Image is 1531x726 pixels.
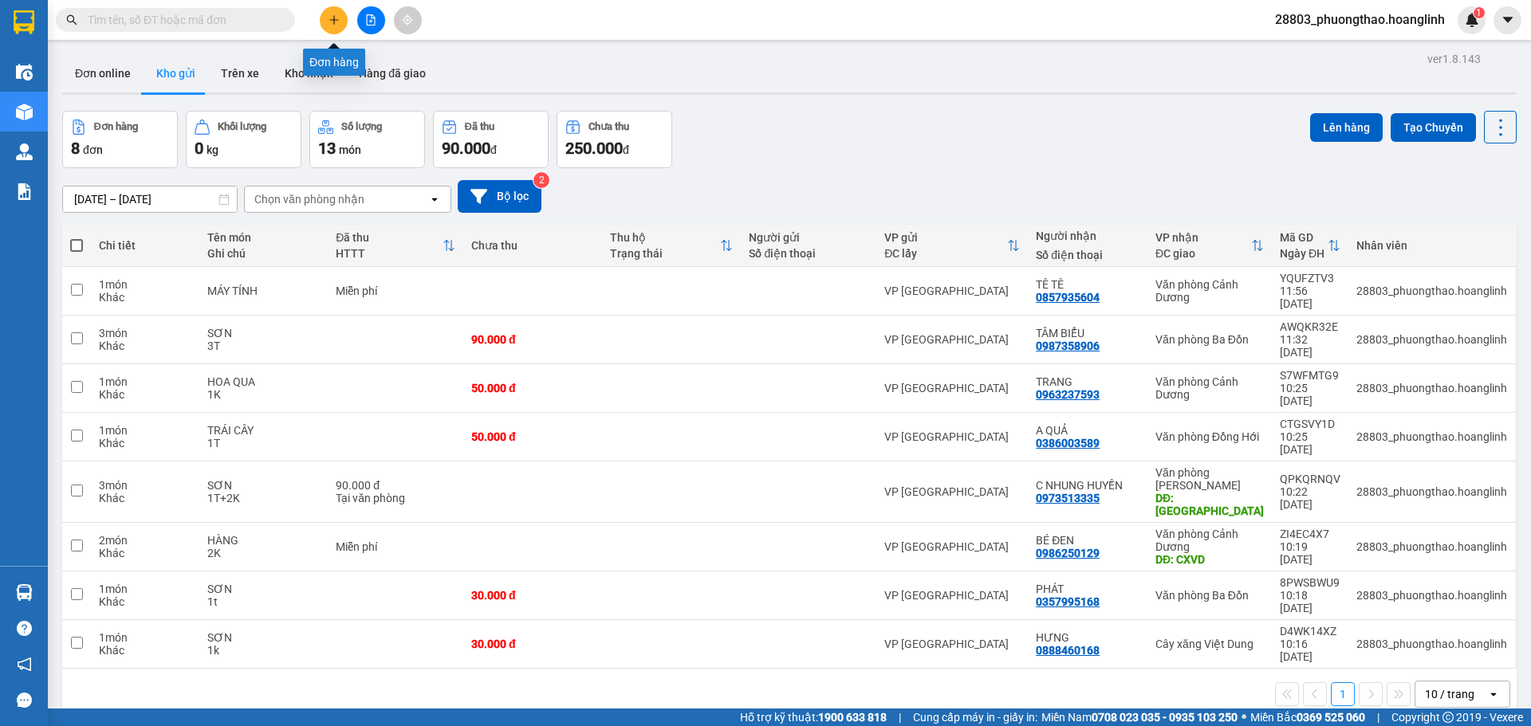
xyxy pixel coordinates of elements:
button: file-add [357,6,385,34]
div: 30.000 đ [471,638,594,650]
div: 28803_phuongthao.hoanglinh [1356,638,1507,650]
div: C NHUNG HUYỀN [1036,479,1139,492]
div: 0888460168 [1036,644,1100,657]
div: 1K [207,388,320,401]
div: 0987358906 [1036,339,1100,352]
div: Số lượng [341,121,382,132]
div: Văn phòng [PERSON_NAME] [1155,466,1264,492]
div: 28803_phuongthao.hoanglinh [1356,333,1507,346]
div: 28803_phuongthao.hoanglinh [1356,430,1507,443]
span: 8 [71,139,80,158]
div: 28803_phuongthao.hoanglinh [1356,382,1507,394]
div: VP [GEOGRAPHIC_DATA] [884,285,1020,297]
div: ĐC giao [1155,247,1251,260]
div: PHÁT [1036,583,1139,595]
span: message [17,693,32,708]
div: 1t [207,595,320,608]
div: VP gửi [884,231,1007,244]
div: Tên món [207,231,320,244]
div: 30.000 đ [471,589,594,602]
div: Cây xăng Việt Dung [1155,638,1264,650]
div: Văn phòng Cảnh Dương [1155,375,1264,401]
span: search [66,14,77,26]
div: Nhân viên [1356,239,1507,252]
th: Toggle SortBy [876,225,1028,267]
th: Toggle SortBy [1147,225,1272,267]
th: Toggle SortBy [328,225,463,267]
sup: 1 [1474,7,1485,18]
div: 0986250129 [1036,547,1100,559]
div: VP [GEOGRAPHIC_DATA] [884,382,1020,394]
div: Đơn hàng [94,121,138,132]
div: 1k [207,644,320,657]
div: Mã GD [1280,231,1328,244]
div: SƠN [207,327,320,339]
div: 1 món [99,375,191,388]
div: 28803_phuongthao.hoanglinh [1356,540,1507,553]
div: HOA QUA [207,375,320,388]
button: Hàng đã giao [346,54,439,92]
div: AWQKR32E [1280,320,1340,333]
span: question-circle [17,621,32,636]
button: Kho gửi [144,54,208,92]
div: Văn phòng Đồng Hới [1155,430,1264,443]
div: VP [GEOGRAPHIC_DATA] [884,589,1020,602]
button: plus [320,6,348,34]
span: Hỗ trợ kỹ thuật: [740,708,887,726]
span: 13 [318,139,336,158]
div: ver 1.8.143 [1427,50,1481,68]
button: Trên xe [208,54,272,92]
div: 11:56 [DATE] [1280,285,1340,310]
div: SƠN [207,583,320,595]
div: QPKQRNQV [1280,473,1340,485]
div: 10:22 [DATE] [1280,485,1340,511]
div: 28803_phuongthao.hoanglinh [1356,485,1507,498]
div: TRÁI CÂY [207,424,320,437]
div: Đã thu [336,231,443,244]
span: file-add [365,14,376,26]
div: Khác [99,595,191,608]
div: SƠN [207,479,320,492]
img: icon-new-feature [1465,13,1479,27]
div: 8PWSBWU9 [1280,576,1340,589]
div: TÊ TÊ [1036,278,1139,291]
img: logo-vxr [14,10,34,34]
div: 10 / trang [1425,686,1474,702]
div: Văn phòng Cảnh Dương [1155,528,1264,553]
button: Số lượng13món [309,111,425,168]
div: DĐ: CXVD [1155,553,1264,566]
span: Cung cấp máy in - giấy in: [913,708,1037,726]
div: ĐC lấy [884,247,1007,260]
button: Kho nhận [272,54,346,92]
button: Khối lượng0kg [186,111,301,168]
div: 10:25 [DATE] [1280,382,1340,407]
div: 10:16 [DATE] [1280,638,1340,663]
div: 10:19 [DATE] [1280,540,1340,566]
div: Ghi chú [207,247,320,260]
div: Miễn phí [336,285,455,297]
span: plus [329,14,340,26]
span: món [339,143,361,156]
div: 10:25 [DATE] [1280,430,1340,456]
div: BÉ ĐEN [1036,534,1139,547]
div: Chọn văn phòng nhận [254,191,364,207]
div: A QUẢ [1036,424,1139,437]
div: Khác [99,437,191,449]
span: caret-down [1501,13,1515,27]
div: Ngày ĐH [1280,247,1328,260]
div: Khác [99,388,191,401]
div: 11:32 [DATE] [1280,333,1340,359]
span: 90.000 [442,139,490,158]
div: Khối lượng [218,121,266,132]
div: 0963237593 [1036,388,1100,401]
div: Khác [99,644,191,657]
button: Đơn online [62,54,144,92]
span: 250.000 [565,139,623,158]
span: notification [17,657,32,672]
div: Chưa thu [471,239,594,252]
div: SƠN [207,631,320,644]
input: Select a date range. [63,186,237,212]
svg: open [1487,688,1500,700]
button: Tạo Chuyến [1391,113,1476,142]
span: đ [623,143,629,156]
